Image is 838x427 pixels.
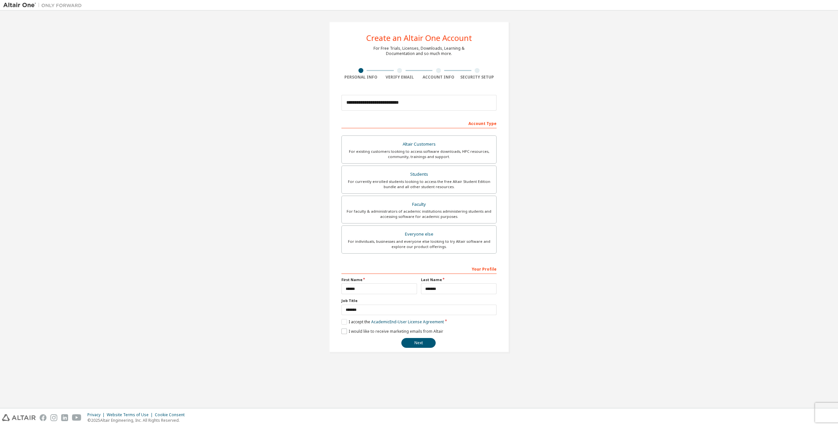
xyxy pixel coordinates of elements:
img: linkedin.svg [61,414,68,421]
img: altair_logo.svg [2,414,36,421]
div: For currently enrolled students looking to access the free Altair Student Edition bundle and all ... [346,179,492,189]
img: youtube.svg [72,414,82,421]
label: First Name [341,277,417,282]
div: Account Type [341,118,497,128]
div: Cookie Consent [155,412,189,418]
div: For individuals, businesses and everyone else looking to try Altair software and explore our prod... [346,239,492,249]
div: Security Setup [458,75,497,80]
p: © 2025 Altair Engineering, Inc. All Rights Reserved. [87,418,189,423]
div: For faculty & administrators of academic institutions administering students and accessing softwa... [346,209,492,219]
div: For existing customers looking to access software downloads, HPC resources, community, trainings ... [346,149,492,159]
div: Verify Email [380,75,419,80]
label: Job Title [341,298,497,303]
div: For Free Trials, Licenses, Downloads, Learning & Documentation and so much more. [373,46,465,56]
div: Students [346,170,492,179]
div: Altair Customers [346,140,492,149]
button: Next [401,338,436,348]
img: Altair One [3,2,85,9]
div: Create an Altair One Account [366,34,472,42]
div: Everyone else [346,230,492,239]
div: Your Profile [341,263,497,274]
label: I would like to receive marketing emails from Altair [341,329,443,334]
div: Personal Info [341,75,380,80]
img: facebook.svg [40,414,46,421]
label: I accept the [341,319,444,325]
div: Website Terms of Use [107,412,155,418]
div: Faculty [346,200,492,209]
a: Academic End-User License Agreement [371,319,444,325]
div: Account Info [419,75,458,80]
label: Last Name [421,277,497,282]
img: instagram.svg [50,414,57,421]
div: Privacy [87,412,107,418]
